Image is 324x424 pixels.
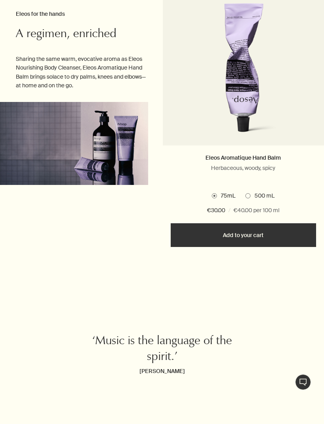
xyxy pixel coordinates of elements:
blockquote: ‘Music is the language of the spirit.’ Kahlil Gibran [88,334,236,377]
p: Sharing the same warm, evocative aroma as Eleos Nourishing Body Cleanser, Eleos Aromatique Hand B... [16,55,148,90]
span: €30.00 [207,206,225,215]
p: ‘Music is the language of the spirit.’ [88,334,236,366]
button: Add to your cart - €30.00 [171,223,316,247]
p: Herbaceous, woody, spicy [171,164,316,171]
h2: A regimen, enriched [16,27,148,43]
button: Chat en direct [295,374,311,390]
a: Eleos Aromatique Hand Balm [205,154,281,161]
img: Eleos Aromatique Hand Balm in a purple aluminium tube. [185,3,301,141]
cite: [PERSON_NAME] [88,366,236,377]
span: / [228,206,230,215]
span: €40.00 per 100 ml [234,206,279,215]
h3: Eleos for the hands [16,9,148,19]
span: 500 mL [251,192,275,200]
span: 75mL [217,192,235,200]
